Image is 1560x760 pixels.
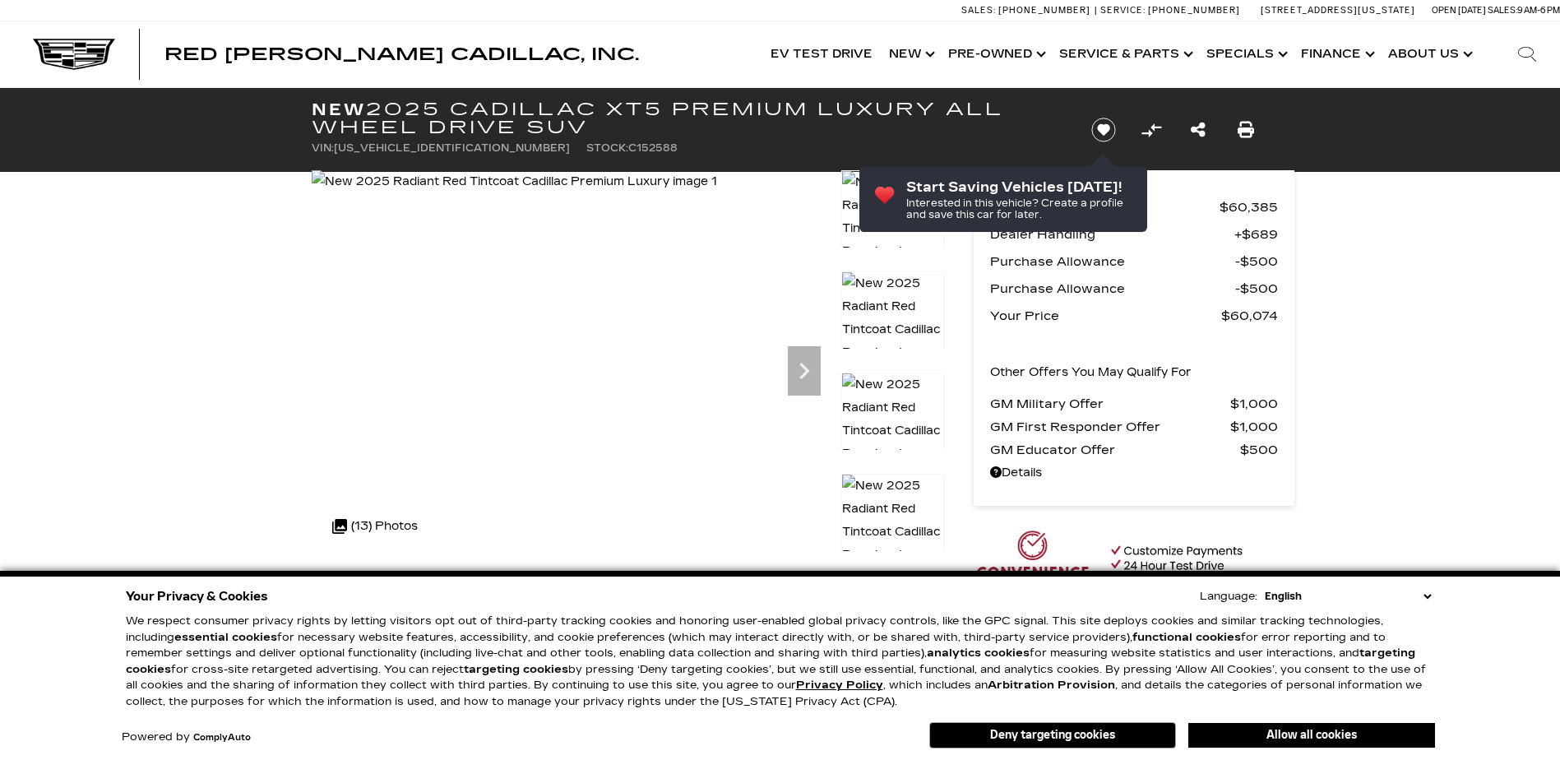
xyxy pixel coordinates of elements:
div: (13) Photos [324,507,426,546]
strong: targeting cookies [464,663,568,676]
span: $500 [1235,277,1278,300]
button: Deny targeting cookies [929,722,1176,748]
span: VIN: [312,142,334,154]
span: [PHONE_NUMBER] [1148,5,1240,16]
select: Language Select [1261,588,1435,605]
span: GM Educator Offer [990,438,1240,461]
a: Details [990,461,1278,484]
a: Share this New 2025 Cadillac XT5 Premium Luxury All Wheel Drive SUV [1191,118,1206,141]
h1: 2025 Cadillac XT5 Premium Luxury All Wheel Drive SUV [312,100,1064,137]
span: Dealer Handling [990,223,1234,246]
a: Sales: [PHONE_NUMBER] [961,6,1095,15]
a: New [881,21,940,87]
a: About Us [1380,21,1478,87]
strong: essential cookies [174,631,277,644]
a: Service & Parts [1051,21,1198,87]
div: Language: [1200,591,1257,602]
a: Your Price $60,074 [990,304,1278,327]
strong: analytics cookies [927,646,1030,660]
span: Sales: [961,5,996,16]
button: Save vehicle [1086,117,1122,143]
img: New 2025 Radiant Red Tintcoat Cadillac Premium Luxury image 1 [312,170,717,193]
img: New 2025 Radiant Red Tintcoat Cadillac Premium Luxury image 2 [841,271,945,388]
button: Allow all cookies [1188,723,1435,748]
span: $1,000 [1230,392,1278,415]
strong: targeting cookies [126,646,1415,676]
p: We respect consumer privacy rights by letting visitors opt out of third-party tracking cookies an... [126,614,1435,710]
a: Purchase Allowance $500 [990,250,1278,273]
img: New 2025 Radiant Red Tintcoat Cadillac Premium Luxury image 4 [841,474,945,591]
a: ComplyAuto [193,733,251,743]
a: Pre-Owned [940,21,1051,87]
span: Sales: [1488,5,1517,16]
a: GM First Responder Offer $1,000 [990,415,1278,438]
img: Cadillac Dark Logo with Cadillac White Text [33,39,115,70]
img: New 2025 Radiant Red Tintcoat Cadillac Premium Luxury image 1 [841,170,945,287]
span: C152588 [628,142,678,154]
span: Service: [1100,5,1146,16]
span: $60,074 [1221,304,1278,327]
a: GM Military Offer $1,000 [990,392,1278,415]
a: Print this New 2025 Cadillac XT5 Premium Luxury All Wheel Drive SUV [1238,118,1254,141]
span: Purchase Allowance [990,277,1235,300]
a: Specials [1198,21,1293,87]
a: [STREET_ADDRESS][US_STATE] [1261,5,1415,16]
img: New 2025 Radiant Red Tintcoat Cadillac Premium Luxury image 3 [841,373,945,489]
span: GM Military Offer [990,392,1230,415]
span: Stock: [586,142,628,154]
span: Your Price [990,304,1221,327]
span: 9 AM-6 PM [1517,5,1560,16]
span: Red [PERSON_NAME] Cadillac, Inc. [164,44,639,64]
button: Compare vehicle [1139,118,1164,142]
strong: New [312,100,366,119]
span: Purchase Allowance [990,250,1235,273]
a: Purchase Allowance $500 [990,277,1278,300]
a: MSRP $60,385 [990,196,1278,219]
strong: Arbitration Provision [988,679,1115,692]
span: [US_VEHICLE_IDENTIFICATION_NUMBER] [334,142,570,154]
a: Finance [1293,21,1380,87]
div: Powered by [122,732,251,743]
span: $689 [1234,223,1278,246]
strong: functional cookies [1132,631,1241,644]
a: Dealer Handling $689 [990,223,1278,246]
a: GM Educator Offer $500 [990,438,1278,461]
a: EV Test Drive [762,21,881,87]
span: $60,385 [1220,196,1278,219]
span: GM First Responder Offer [990,415,1230,438]
p: Other Offers You May Qualify For [990,361,1192,384]
span: [PHONE_NUMBER] [998,5,1090,16]
a: Service: [PHONE_NUMBER] [1095,6,1244,15]
span: MSRP [990,196,1220,219]
span: $500 [1240,438,1278,461]
span: $500 [1235,250,1278,273]
span: Open [DATE] [1432,5,1486,16]
a: Red [PERSON_NAME] Cadillac, Inc. [164,46,639,63]
a: Privacy Policy [796,679,883,692]
span: Your Privacy & Cookies [126,585,268,608]
div: Next [788,346,821,396]
span: $1,000 [1230,415,1278,438]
